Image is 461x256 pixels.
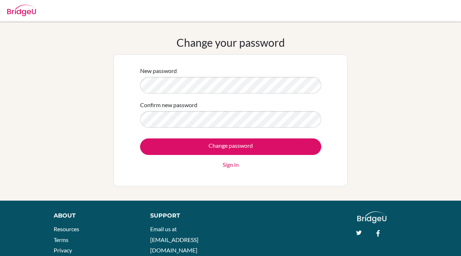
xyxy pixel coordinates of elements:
img: logo_white@2x-f4f0deed5e89b7ecb1c2cc34c3e3d731f90f0f143d5ea2071677605dd97b5244.png [357,211,386,223]
div: Support [150,211,223,220]
a: Resources [54,225,79,232]
a: Privacy [54,247,72,253]
a: Sign in [223,160,239,169]
label: New password [140,67,177,75]
img: Bridge-U [7,5,36,16]
a: Terms [54,236,68,243]
a: Email us at [EMAIL_ADDRESS][DOMAIN_NAME] [150,225,198,253]
input: Change password [140,138,321,155]
h1: Change your password [176,36,285,49]
label: Confirm new password [140,101,197,109]
div: About [54,211,134,220]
